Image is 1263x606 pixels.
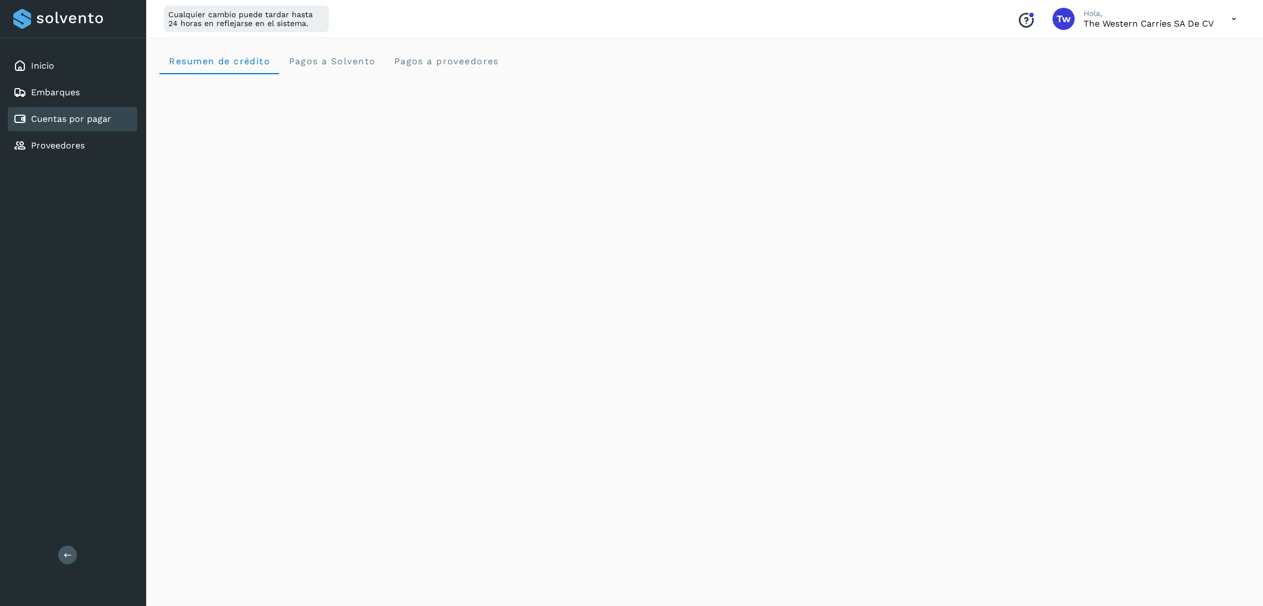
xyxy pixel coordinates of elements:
a: Cuentas por pagar [31,114,111,124]
span: Pagos a Solvento [288,56,375,66]
div: Embarques [8,80,137,105]
a: Proveedores [31,140,85,151]
p: Hola, [1084,9,1214,18]
span: Pagos a proveedores [393,56,499,66]
div: Inicio [8,54,137,78]
div: Cualquier cambio puede tardar hasta 24 horas en reflejarse en el sistema. [164,6,329,32]
p: The western carries SA de CV [1084,18,1214,29]
div: Cuentas por pagar [8,107,137,131]
div: Proveedores [8,133,137,158]
span: Resumen de crédito [168,56,270,66]
a: Inicio [31,60,54,71]
a: Embarques [31,87,80,97]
